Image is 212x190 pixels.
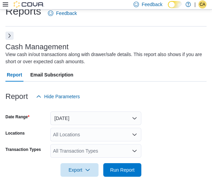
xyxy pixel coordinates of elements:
[168,1,182,8] input: Dark Mode
[198,0,207,8] div: Cree-Ann Perrin
[44,93,80,100] span: Hide Parameters
[7,68,22,82] span: Report
[5,4,41,18] h1: Reports
[103,163,141,177] button: Run Report
[200,0,206,8] span: CA
[142,1,162,8] span: Feedback
[5,147,41,152] label: Transaction Types
[14,1,44,8] img: Cova
[60,163,99,177] button: Export
[5,131,25,136] label: Locations
[132,132,137,137] button: Open list of options
[132,148,137,154] button: Open list of options
[65,163,94,177] span: Export
[5,114,30,120] label: Date Range
[45,6,79,20] a: Feedback
[5,51,203,65] div: View cash in/out transactions along with drawer/safe details. This report also shows if you are s...
[30,68,73,82] span: Email Subscription
[5,92,28,101] h3: Report
[110,167,135,173] span: Run Report
[50,111,141,125] button: [DATE]
[194,0,196,8] p: |
[33,90,83,103] button: Hide Parameters
[5,43,69,51] h3: Cash Management
[56,10,77,17] span: Feedback
[5,32,14,40] button: Next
